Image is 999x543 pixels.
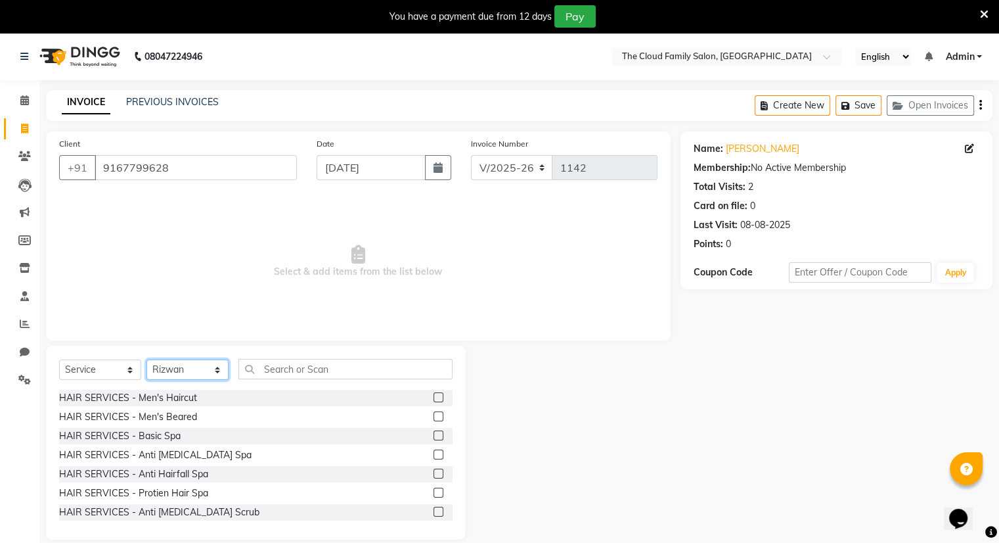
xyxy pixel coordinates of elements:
[238,359,453,379] input: Search or Scan
[726,237,731,251] div: 0
[59,429,181,443] div: HAIR SERVICES - Basic Spa
[62,91,110,114] a: INVOICE
[59,196,657,327] span: Select & add items from the list below
[887,95,974,116] button: Open Invoices
[937,263,974,283] button: Apply
[59,410,197,424] div: HAIR SERVICES - Men's Beared
[726,142,799,156] a: [PERSON_NAME]
[694,218,738,232] div: Last Visit:
[694,199,747,213] div: Card on file:
[694,161,751,175] div: Membership:
[748,180,753,194] div: 2
[59,486,208,500] div: HAIR SERVICES - Protien Hair Spa
[789,262,932,283] input: Enter Offer / Coupon Code
[944,490,986,530] iframe: chat widget
[95,155,297,180] input: Search by Name/Mobile/Email/Code
[471,138,528,150] label: Invoice Number
[740,218,790,232] div: 08-08-2025
[59,467,208,481] div: HAIR SERVICES - Anti Hairfall Spa
[750,199,755,213] div: 0
[389,10,552,24] div: You have a payment due from 12 days
[59,448,252,462] div: HAIR SERVICES - Anti [MEDICAL_DATA] Spa
[144,38,202,75] b: 08047224946
[835,95,881,116] button: Save
[59,391,197,405] div: HAIR SERVICES - Men's Haircut
[945,50,974,64] span: Admin
[59,155,96,180] button: +91
[317,138,334,150] label: Date
[59,138,80,150] label: Client
[694,266,789,279] div: Coupon Code
[694,161,979,175] div: No Active Membership
[755,95,830,116] button: Create New
[694,237,723,251] div: Points:
[694,142,723,156] div: Name:
[694,180,745,194] div: Total Visits:
[554,5,596,28] button: Pay
[126,96,219,108] a: PREVIOUS INVOICES
[33,38,123,75] img: logo
[59,506,259,519] div: HAIR SERVICES - Anti [MEDICAL_DATA] Scrub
